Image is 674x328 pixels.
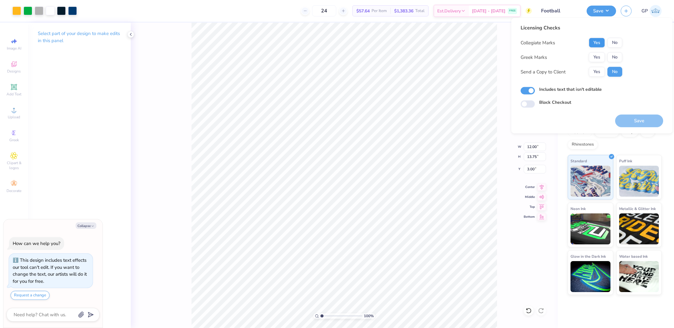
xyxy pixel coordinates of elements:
[650,5,662,17] img: Gene Padilla
[589,38,605,48] button: Yes
[570,166,610,197] img: Standard
[619,213,659,244] img: Metallic & Glitter Ink
[619,261,659,292] img: Water based Ink
[3,160,25,170] span: Clipart & logos
[7,69,21,74] span: Designs
[570,261,610,292] img: Glow in the Dark Ink
[570,253,606,260] span: Glow in the Dark Ink
[437,8,461,14] span: Est. Delivery
[524,185,535,189] span: Center
[619,166,659,197] img: Puff Ink
[607,52,622,62] button: No
[536,5,582,17] input: Untitled Design
[619,253,648,260] span: Water based Ink
[364,313,374,319] span: 100 %
[570,213,610,244] img: Neon Ink
[7,92,21,97] span: Add Text
[619,158,632,164] span: Puff Ink
[521,68,566,76] div: Send a Copy to Client
[356,8,370,14] span: $57.64
[13,257,87,284] div: This design includes text effects our tool can't edit. If you want to change the text, our artist...
[372,8,387,14] span: Per Item
[472,8,505,14] span: [DATE] - [DATE]
[76,222,96,229] button: Collapse
[641,7,648,15] span: GP
[394,8,413,14] span: $1,383.36
[7,46,21,51] span: Image AI
[9,138,19,142] span: Greek
[589,67,605,77] button: Yes
[570,205,586,212] span: Neon Ink
[524,195,535,199] span: Middle
[570,158,587,164] span: Standard
[509,9,516,13] span: FREE
[13,240,60,247] div: How can we help you?
[7,188,21,193] span: Decorate
[568,140,598,149] div: Rhinestones
[619,205,656,212] span: Metallic & Glitter Ink
[524,215,535,219] span: Bottom
[38,30,121,44] p: Select part of your design to make edits in this panel
[607,67,622,77] button: No
[607,38,622,48] button: No
[641,5,662,17] a: GP
[521,39,555,46] div: Collegiate Marks
[415,8,425,14] span: Total
[524,205,535,209] span: Top
[539,99,571,106] label: Block Checkout
[8,115,20,120] span: Upload
[521,54,547,61] div: Greek Marks
[589,52,605,62] button: Yes
[587,6,616,16] button: Save
[11,291,50,300] button: Request a change
[539,86,602,93] label: Includes text that isn't editable
[312,5,336,16] input: – –
[521,24,622,32] div: Licensing Checks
